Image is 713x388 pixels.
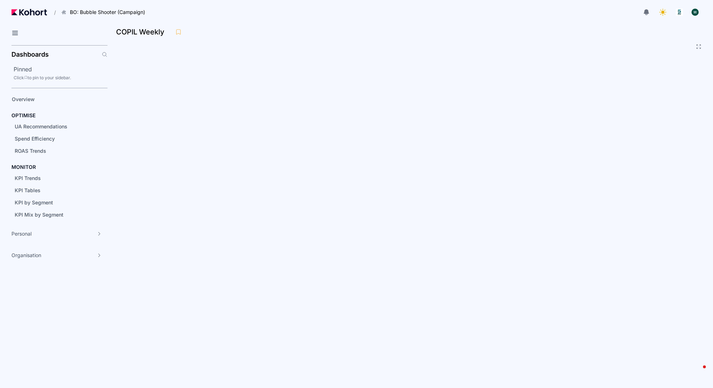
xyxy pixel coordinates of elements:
[12,209,95,220] a: KPI Mix by Segment
[9,94,95,105] a: Overview
[11,230,32,237] span: Personal
[12,96,35,102] span: Overview
[116,28,169,36] h3: COPIL Weekly
[11,9,47,15] img: Kohort logo
[15,136,55,142] span: Spend Efficiency
[689,364,706,381] iframe: Intercom live chat
[15,175,41,181] span: KPI Trends
[12,173,95,184] a: KPI Trends
[15,187,40,193] span: KPI Tables
[15,199,53,205] span: KPI by Segment
[70,9,145,16] span: BO: Bubble Shooter (Campaign)
[696,44,702,49] button: Fullscreen
[15,148,46,154] span: ROAS Trends
[57,6,153,18] button: BO: Bubble Shooter (Campaign)
[12,121,95,132] a: UA Recommendations
[11,252,41,259] span: Organisation
[12,197,95,208] a: KPI by Segment
[11,164,36,171] h4: MONITOR
[15,123,67,129] span: UA Recommendations
[14,75,107,81] div: Click to pin to your sidebar.
[12,133,95,144] a: Spend Efficiency
[14,65,107,74] h2: Pinned
[12,185,95,196] a: KPI Tables
[676,9,683,16] img: logo_logo_images_1_20240607072359498299_20240828135028712857.jpeg
[15,212,63,218] span: KPI Mix by Segment
[11,112,35,119] h4: OPTIMISE
[48,9,56,16] span: /
[11,51,49,58] h2: Dashboards
[12,146,95,156] a: ROAS Trends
